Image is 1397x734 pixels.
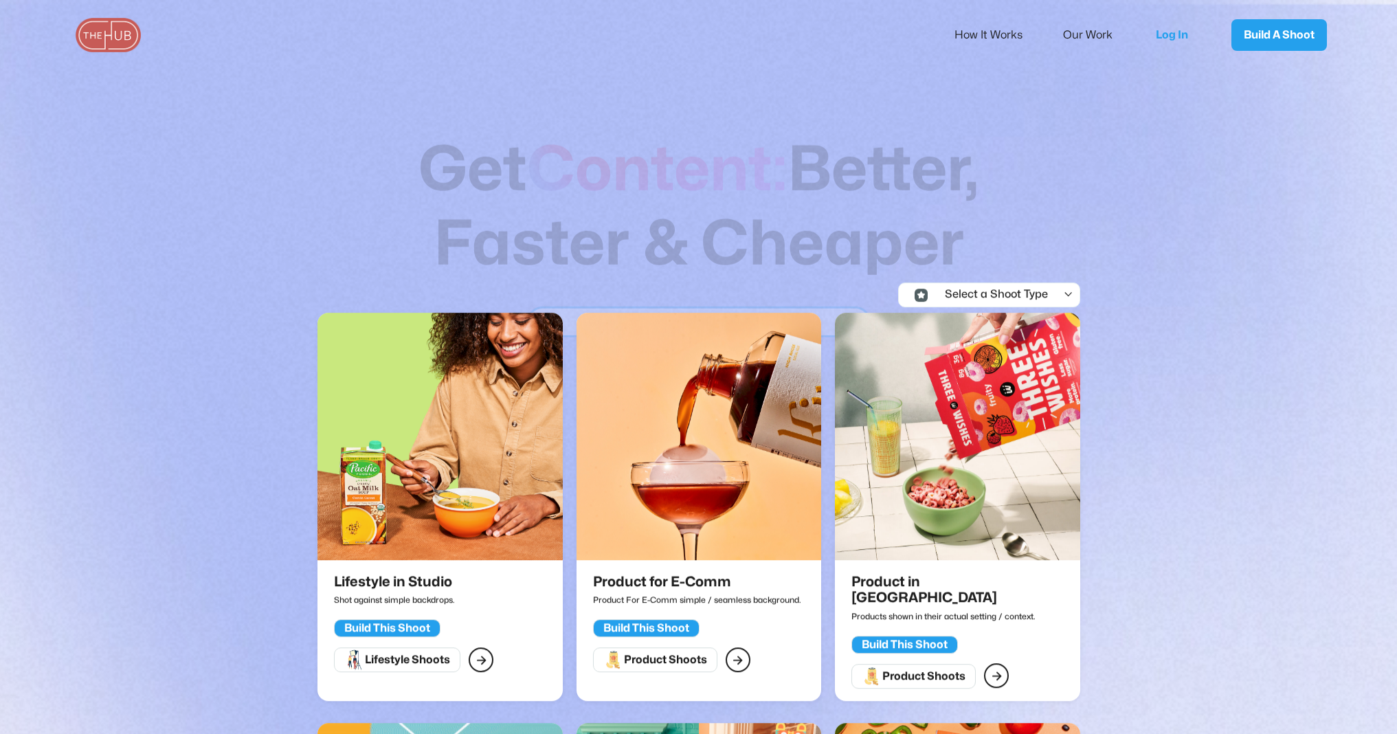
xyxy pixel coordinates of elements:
[592,616,699,637] a: Build This Shoot
[434,140,979,274] strong: Better, Faster & Cheaper
[527,140,772,200] strong: Content
[334,574,452,590] h2: Lifestyle in Studio
[476,651,486,669] div: 
[592,590,801,609] p: Product For E-Comm simple / seamless background.
[576,313,820,574] a: Product for E-Comm
[862,665,882,686] img: Product Shoots
[576,313,820,560] img: Product for E-Comm
[914,288,927,301] img: Icon Select Category - Localfinder X Webflow Template
[334,616,440,637] a: Build This Shoot
[772,140,787,200] strong: :
[835,313,1080,560] img: Product in Situ
[592,574,794,590] h2: Product for E-Comm
[835,313,1080,574] a: Product in Situ
[1231,19,1327,51] a: Build A Shoot
[1142,12,1211,58] a: Log In
[984,663,1009,688] a: 
[851,574,1063,606] h2: Product in [GEOGRAPHIC_DATA]
[603,621,689,635] div: Build This Shoot
[862,637,948,651] div: Build This Shoot
[1062,289,1073,301] div: 
[344,621,430,635] div: Build This Shoot
[317,313,562,560] img: Lifestyle in Studio
[954,21,1041,49] a: How It Works
[365,653,450,667] div: Lifestyle Shoots
[344,649,365,670] img: Lifestyle Shoots
[1063,21,1131,49] a: Our Work
[603,649,623,670] img: Product Shoots
[851,632,958,653] a: Build This Shoot
[725,647,750,672] a: 
[851,605,1069,625] p: Products shown in their actual setting / context.
[623,653,706,667] div: Product Shoots
[317,313,562,574] a: Lifestyle in Studio
[898,283,1132,307] div: Icon Select Category - Localfinder X Webflow TemplateSelect a Shoot Type
[932,289,1047,301] div: Select a Shoot Type
[334,590,458,609] p: Shot against simple backdrops.
[882,669,965,682] div: Product Shoots
[733,651,743,669] div: 
[991,667,1001,685] div: 
[418,140,527,200] strong: Get
[469,647,493,672] a: 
